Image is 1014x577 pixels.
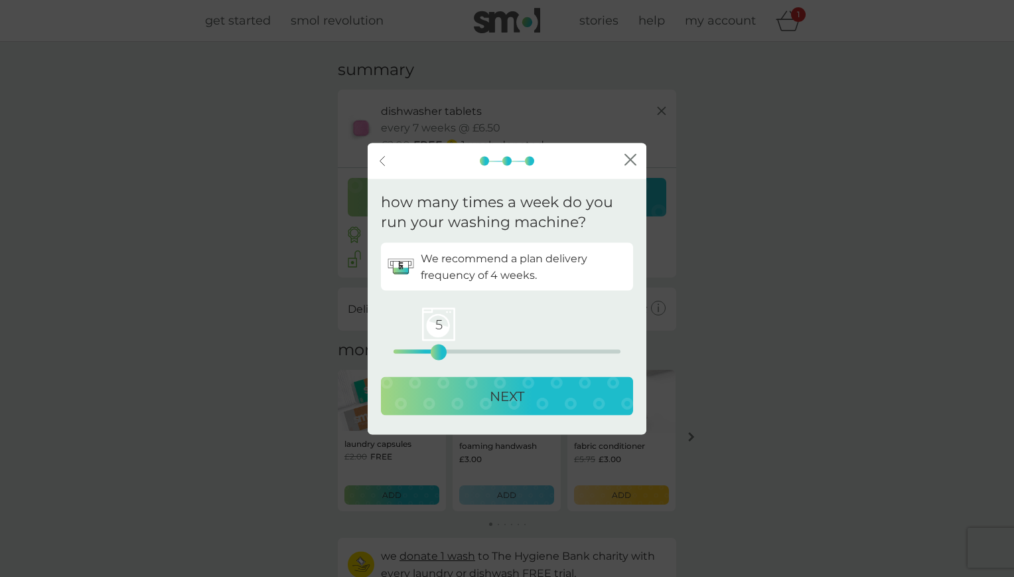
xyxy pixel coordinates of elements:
[490,386,524,407] p: NEXT
[422,308,455,341] span: 5
[381,377,633,416] button: NEXT
[421,250,626,284] p: We recommend a plan delivery frequency of 4 weeks.
[624,154,636,168] button: close
[381,192,633,233] p: how many times a week do you run your washing machine?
